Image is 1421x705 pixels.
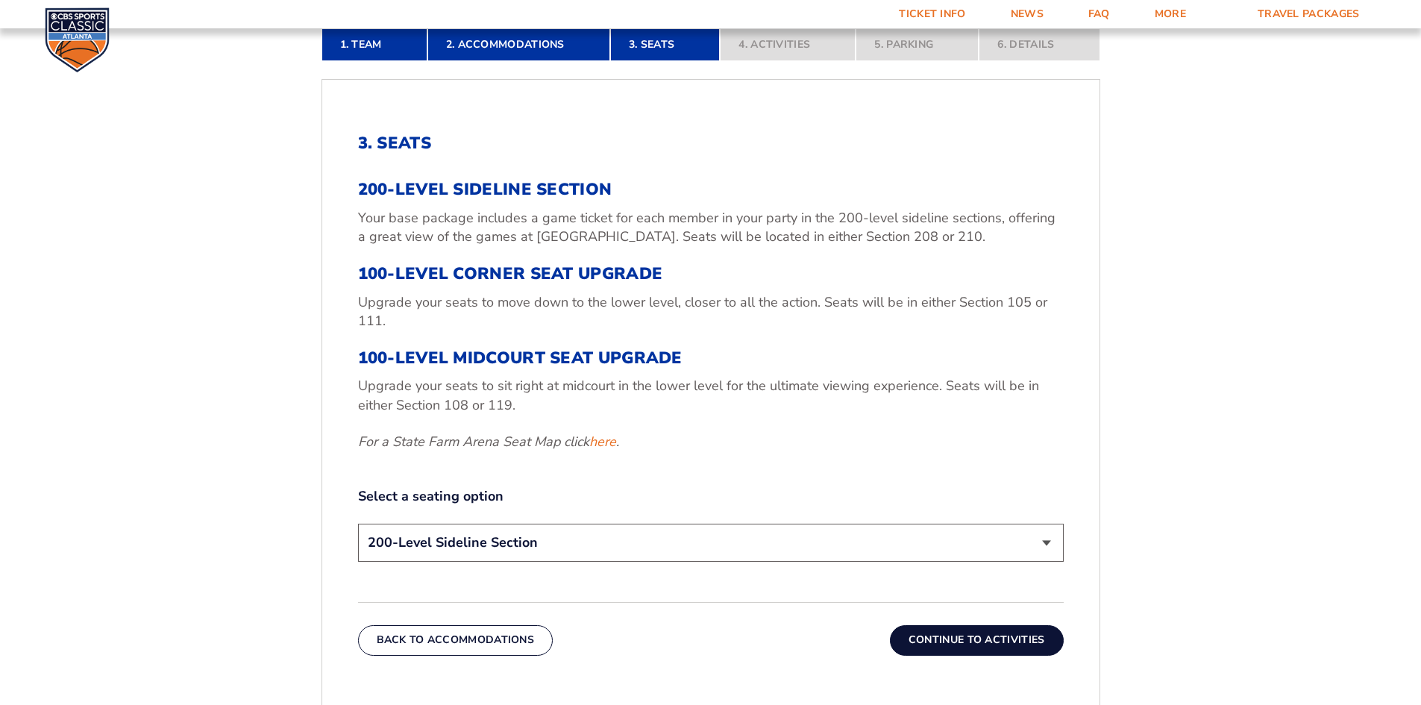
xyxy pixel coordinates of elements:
[358,293,1064,330] p: Upgrade your seats to move down to the lower level, closer to all the action. Seats will be in ei...
[358,180,1064,199] h3: 200-Level Sideline Section
[358,377,1064,414] p: Upgrade your seats to sit right at midcourt in the lower level for the ultimate viewing experienc...
[890,625,1064,655] button: Continue To Activities
[45,7,110,72] img: CBS Sports Classic
[427,28,610,61] a: 2. Accommodations
[358,433,619,451] em: For a State Farm Arena Seat Map click .
[358,209,1064,246] p: Your base package includes a game ticket for each member in your party in the 200-level sideline ...
[358,348,1064,368] h3: 100-Level Midcourt Seat Upgrade
[358,134,1064,153] h2: 3. Seats
[358,264,1064,283] h3: 100-Level Corner Seat Upgrade
[589,433,616,451] a: here
[358,625,553,655] button: Back To Accommodations
[358,487,1064,506] label: Select a seating option
[321,28,427,61] a: 1. Team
